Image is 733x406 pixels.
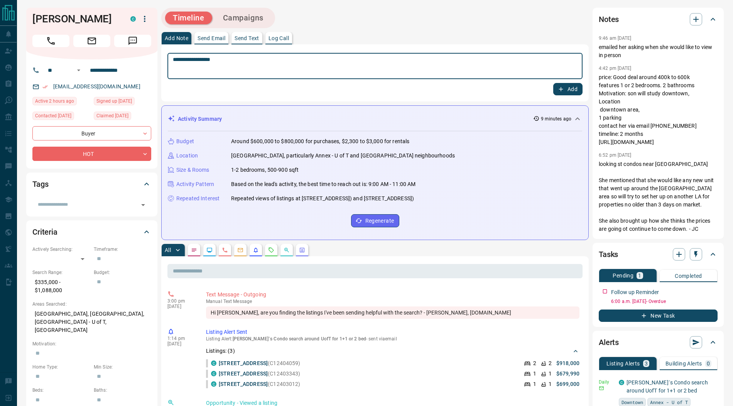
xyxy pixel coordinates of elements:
[114,35,151,47] span: Message
[219,360,268,366] a: [STREET_ADDRESS]
[32,175,151,193] div: Tags
[32,147,151,161] div: HOT
[599,245,718,264] div: Tasks
[613,273,633,278] p: Pending
[599,73,718,146] p: price: Good deal around 400k to 600k features 1 or 2 bedrooms. 2 bathrooms Motivation: son will s...
[165,12,212,24] button: Timeline
[206,299,579,304] p: Text Message
[627,379,708,394] a: [PERSON_NAME]´s Condo search around UofT for 1+1 or 2 bed
[32,223,151,241] div: Criteria
[176,137,194,145] p: Budget
[549,380,552,388] p: 1
[206,328,579,336] p: Listing Alert Sent
[599,379,614,386] p: Daily
[32,308,151,337] p: [GEOGRAPHIC_DATA], [GEOGRAPHIC_DATA], [GEOGRAPHIC_DATA] - U of T, [GEOGRAPHIC_DATA]
[96,112,128,120] span: Claimed [DATE]
[206,247,213,253] svg: Lead Browsing Activity
[73,35,110,47] span: Email
[231,152,455,160] p: [GEOGRAPHIC_DATA], particularly Annex - U of T and [GEOGRAPHIC_DATA] neighbourhoods
[549,359,552,367] p: 2
[556,380,579,388] p: $699,000
[168,112,582,126] div: Activity Summary9 minutes ago
[167,298,194,304] p: 3:00 pm
[176,152,198,160] p: Location
[32,97,90,108] div: Mon Sep 15 2025
[541,115,571,122] p: 9 minutes ago
[599,36,632,41] p: 9:46 am [DATE]
[167,304,194,309] p: [DATE]
[675,273,702,279] p: Completed
[231,180,415,188] p: Based on the lead's activity, the best time to reach out is: 9:00 AM - 11:00 AM
[32,35,69,47] span: Call
[165,247,171,253] p: All
[211,381,216,387] div: condos.ca
[253,247,259,253] svg: Listing Alerts
[176,195,220,203] p: Repeated Interest
[32,301,151,308] p: Areas Searched:
[138,200,149,210] button: Open
[599,152,632,158] p: 6:52 pm [DATE]
[556,359,579,367] p: $918,000
[206,291,579,299] p: Text Message - Outgoing
[611,288,659,296] p: Follow up Reminder
[599,160,718,274] p: looking st condos near [GEOGRAPHIC_DATA] She mentioned that she would like any new unit that went...
[665,361,702,366] p: Building Alerts
[269,36,289,41] p: Log Call
[553,83,583,95] button: Add
[231,137,409,145] p: Around $600,000 to $800,000 for purchases, $2,300 to $3,000 for rentals
[231,166,299,174] p: 1-2 bedrooms, 500-900 sqft
[206,344,579,358] div: Listings: (3)
[32,112,90,122] div: Fri Aug 29 2025
[32,13,119,25] h1: [PERSON_NAME]
[176,180,214,188] p: Activity Pattern
[533,359,536,367] p: 2
[549,370,552,378] p: 1
[219,381,268,387] a: [STREET_ADDRESS]
[167,341,194,347] p: [DATE]
[176,166,209,174] p: Size & Rooms
[211,371,216,376] div: condos.ca
[32,246,90,253] p: Actively Searching:
[599,248,618,261] h2: Tasks
[94,387,151,394] p: Baths:
[35,97,74,105] span: Active 2 hours ago
[599,386,604,391] svg: Email
[606,361,640,366] p: Listing Alerts
[206,347,235,355] p: Listings: ( 3 )
[222,247,228,253] svg: Calls
[599,333,718,352] div: Alerts
[219,380,301,388] p: (C12403012)
[130,16,136,22] div: condos.ca
[599,43,718,59] p: emailed her asking when she would like to view in person
[32,387,90,394] p: Beds:
[237,247,243,253] svg: Emails
[268,247,274,253] svg: Requests
[351,214,399,227] button: Regenerate
[215,12,271,24] button: Campaigns
[299,247,305,253] svg: Agent Actions
[599,310,718,322] button: New Task
[533,380,536,388] p: 1
[35,112,71,120] span: Contacted [DATE]
[638,273,641,278] p: 1
[206,299,222,304] span: manual
[599,13,619,25] h2: Notes
[211,360,216,366] div: condos.ca
[94,97,151,108] div: Wed Mar 05 2025
[233,336,366,342] span: [PERSON_NAME]´s Condo search around UofT for 1+1 or 2 bed
[191,247,197,253] svg: Notes
[53,83,140,90] a: [EMAIL_ADDRESS][DOMAIN_NAME]
[94,246,151,253] p: Timeframe:
[32,226,57,238] h2: Criteria
[650,398,688,406] span: Annex - U of T
[219,370,268,377] a: [STREET_ADDRESS]
[533,370,536,378] p: 1
[42,84,48,90] svg: Email Verified
[74,66,83,75] button: Open
[206,336,579,342] p: Listing Alert : - sent via email
[622,398,643,406] span: Downtown
[206,306,579,319] div: Hi [PERSON_NAME], are you finding the listings I've been sending helpful with the search? - [PERS...
[219,370,301,378] p: (C12403343)
[198,36,225,41] p: Send Email
[32,364,90,370] p: Home Type:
